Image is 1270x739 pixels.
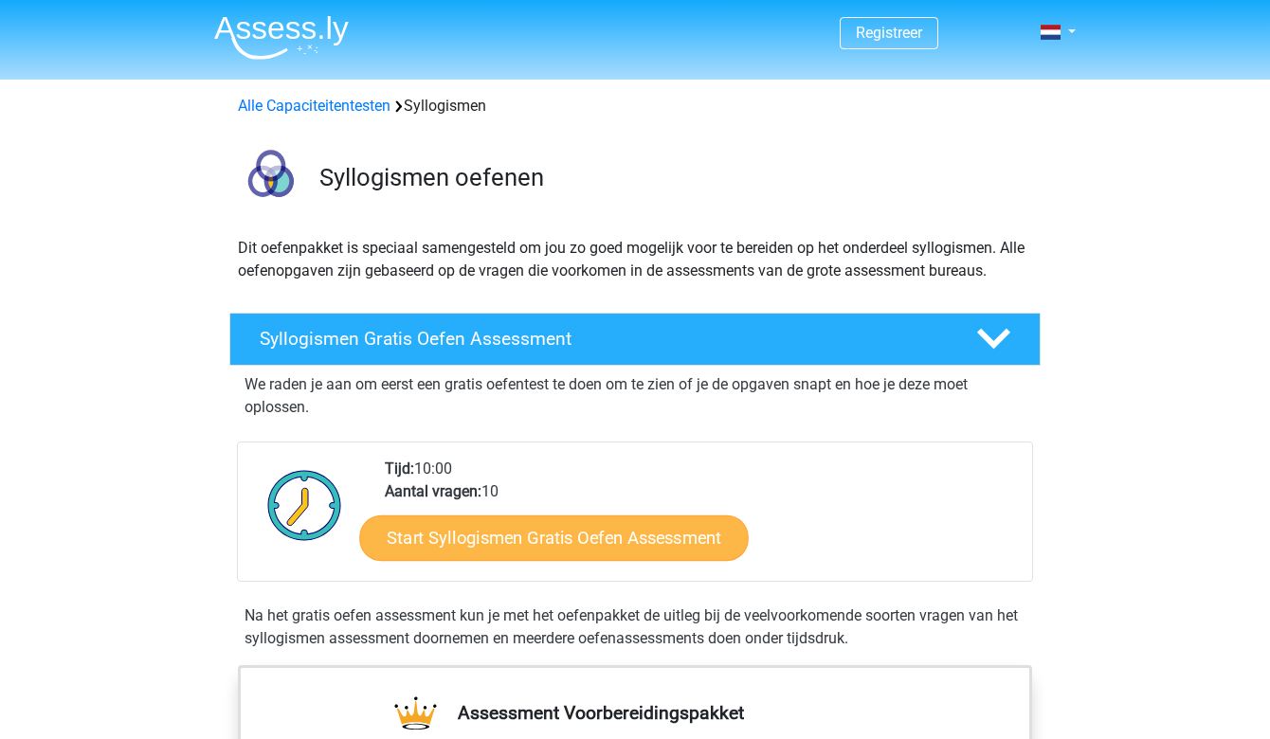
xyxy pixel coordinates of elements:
[385,460,414,478] b: Tijd:
[257,458,353,552] img: Klok
[360,514,750,560] a: Start Syllogismen Gratis Oefen Assessment
[856,24,922,42] a: Registreer
[230,95,1040,117] div: Syllogismen
[222,313,1048,366] a: Syllogismen Gratis Oefen Assessment
[245,373,1025,419] p: We raden je aan om eerst een gratis oefentest te doen om te zien of je de opgaven snapt en hoe je...
[214,15,349,60] img: Assessly
[385,482,481,500] b: Aantal vragen:
[319,163,1025,192] h3: Syllogismen oefenen
[230,140,311,221] img: syllogismen
[260,328,946,350] h4: Syllogismen Gratis Oefen Assessment
[238,237,1032,282] p: Dit oefenpakket is speciaal samengesteld om jou zo goed mogelijk voor te bereiden op het onderdee...
[237,604,1033,650] div: Na het gratis oefen assessment kun je met het oefenpakket de uitleg bij de veelvoorkomende soorte...
[238,97,390,115] a: Alle Capaciteitentesten
[371,458,1031,581] div: 10:00 10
